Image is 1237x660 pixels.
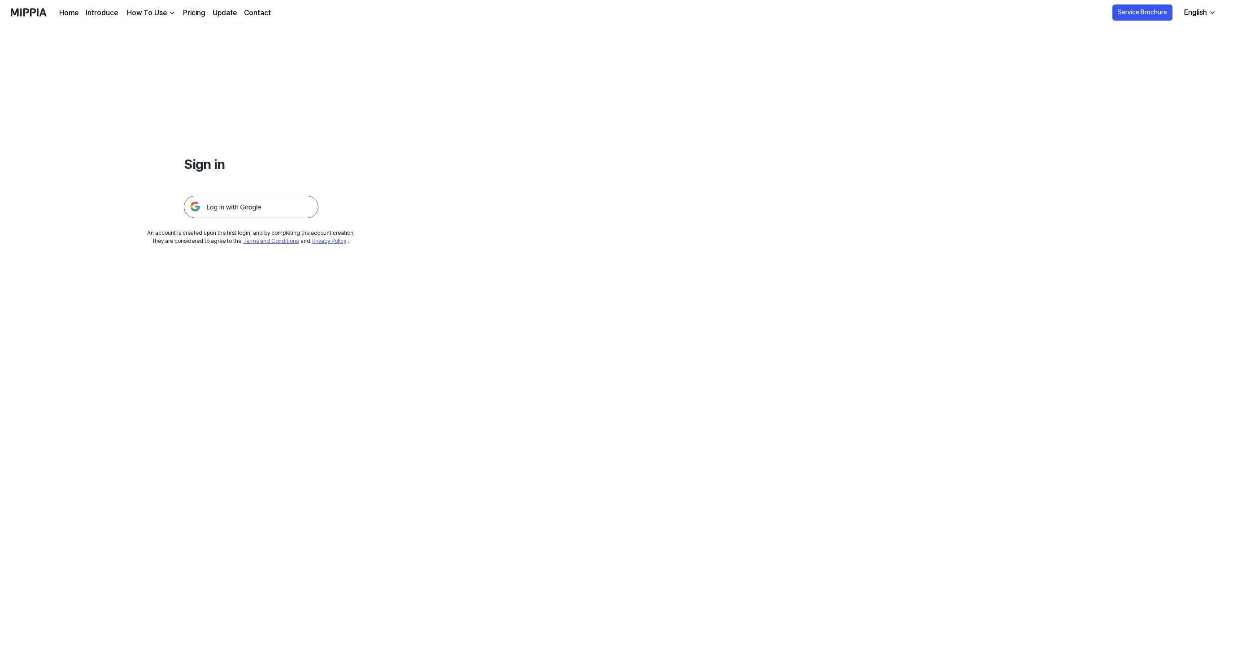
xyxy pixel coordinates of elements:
img: 구글 로그인 버튼 [184,196,318,218]
a: Pricing [183,8,205,18]
a: Home [59,8,78,18]
a: Contact [244,8,271,18]
button: English [1177,4,1222,22]
a: Update [213,8,237,18]
a: Introduce [86,8,118,18]
div: How To Use [125,8,169,18]
button: How To Use [125,8,176,18]
div: An account is created upon the first login, and by completing the account creation, they are cons... [148,229,355,245]
div: English [1183,7,1209,18]
a: Privacy Policy [312,238,346,244]
button: Service Brochure [1113,4,1173,21]
img: down [169,9,176,17]
h1: Sign in [184,154,318,174]
a: Terms and Conditions [243,238,299,244]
